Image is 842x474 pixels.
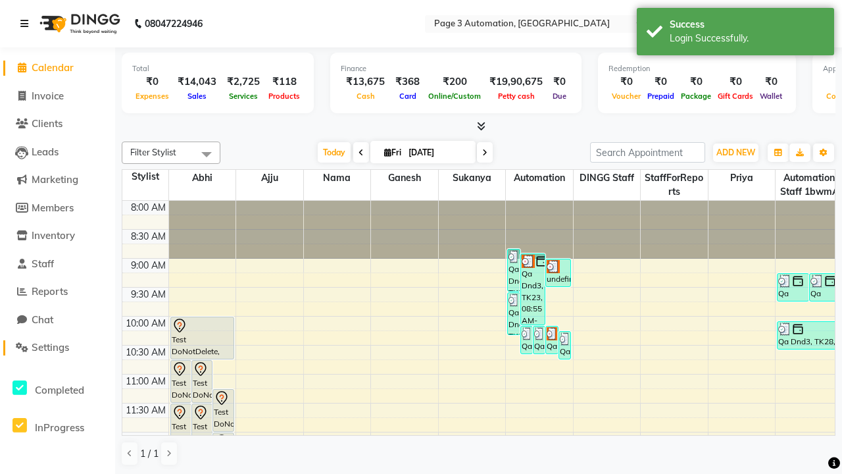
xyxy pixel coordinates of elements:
[123,404,168,417] div: 11:30 AM
[546,327,557,354] div: Qa Dnd3, TK29, 10:10 AM-10:40 AM, Hair cut Below 12 years (Boy)
[236,170,303,186] span: Ajju
[608,74,644,90] div: ₹0
[171,317,234,359] div: Test DoNotDelete, TK15, 10:00 AM-10:45 AM, Hair Cut-Men
[132,92,172,101] span: Expenses
[341,74,390,90] div: ₹13,675
[508,293,519,334] div: Qa Dnd3, TK26, 09:35 AM-10:20 AM, Hair Cut-Men
[265,92,303,101] span: Products
[3,61,112,76] a: Calendar
[381,147,405,157] span: Fri
[124,433,168,446] div: 12:00 PM
[495,92,538,101] span: Petty cash
[390,74,425,90] div: ₹368
[353,92,378,101] span: Cash
[425,92,484,101] span: Online/Custom
[32,90,64,102] span: Invoice
[3,257,112,272] a: Staff
[169,170,236,186] span: Abhi
[123,346,168,359] div: 10:30 AM
[521,327,532,354] div: Qa Dnd3, TK30, 10:10 AM-10:40 AM, Hair cut Below 12 years (Boy)
[3,172,112,188] a: Marketing
[32,341,69,354] span: Settings
[32,61,74,74] span: Calendar
[678,92,714,101] span: Package
[644,74,678,90] div: ₹0
[32,229,75,242] span: Inventory
[32,117,62,130] span: Clients
[32,285,68,298] span: Reports
[810,274,841,301] div: Qa Dnd3, TK25, 09:15 AM-09:45 AM, Hair Cut By Expert-Men
[3,228,112,244] a: Inventory
[3,201,112,216] a: Members
[128,230,168,244] div: 8:30 AM
[226,92,261,101] span: Services
[3,117,112,132] a: Clients
[132,74,172,90] div: ₹0
[549,92,570,101] span: Due
[3,340,112,355] a: Settings
[3,313,112,328] a: Chat
[32,313,53,326] span: Chat
[439,170,506,186] span: Sukanya
[192,361,212,402] div: Test DoNotDelete, TK14, 10:45 AM-11:30 AM, Hair Cut-Men
[132,63,303,74] div: Total
[171,404,191,460] div: Test DoNotDelete, TK07, 11:30 AM-12:30 PM, Hair Cut-Women
[35,421,84,434] span: InProgress
[590,142,705,163] input: Search Appointment
[756,92,785,101] span: Wallet
[184,92,210,101] span: Sales
[304,170,371,186] span: Nama
[756,74,785,90] div: ₹0
[506,170,573,186] span: Automation
[3,145,112,160] a: Leads
[533,327,545,354] div: Qa Dnd3, TK31, 10:10 AM-10:40 AM, Hair cut Below 12 years (Boy)
[778,274,808,301] div: Qa Dnd3, TK24, 09:15 AM-09:45 AM, Hair cut Below 12 years (Boy)
[678,74,714,90] div: ₹0
[265,74,303,90] div: ₹118
[670,32,824,45] div: Login Successfully.
[548,74,571,90] div: ₹0
[608,92,644,101] span: Voucher
[32,201,74,214] span: Members
[318,142,351,163] span: Today
[778,322,840,349] div: Qa Dnd3, TK28, 10:05 AM-10:35 AM, Hair cut Below 12 years (Boy)
[714,74,756,90] div: ₹0
[171,361,191,402] div: Test DoNotDelete, TK07, 10:45 AM-11:30 AM, Hair Cut-Men
[574,170,641,186] span: DINGG Staff
[128,288,168,302] div: 9:30 AM
[172,74,222,90] div: ₹14,043
[3,89,112,104] a: Invoice
[716,147,755,157] span: ADD NEW
[371,170,438,186] span: Ganesh
[713,144,758,162] button: ADD NEW
[35,384,84,396] span: Completed
[123,375,168,388] div: 11:00 AM
[670,18,824,32] div: Success
[708,170,776,186] span: Priya
[34,5,124,42] img: logo
[425,74,484,90] div: ₹200
[396,92,420,101] span: Card
[192,404,212,446] div: Test DoNotDelete, TK12, 11:30 AM-12:15 PM, Hair Cut-Men
[32,257,54,270] span: Staff
[130,147,176,157] span: Filter Stylist
[3,284,112,300] a: Reports
[641,170,708,200] span: StaffForReports
[145,5,203,42] b: 08047224946
[521,254,545,325] div: Qa Dnd3, TK23, 08:55 AM-10:10 AM, Hair Cut By Expert-Men,Hair Cut-Men
[213,390,233,431] div: Test DoNotDelete, TK11, 11:15 AM-12:00 PM, Hair Cut-Men
[122,170,168,184] div: Stylist
[222,74,265,90] div: ₹2,725
[128,259,168,273] div: 9:00 AM
[484,74,548,90] div: ₹19,90,675
[608,63,785,74] div: Redemption
[559,332,570,359] div: Qa Dnd3, TK32, 10:15 AM-10:45 AM, Hair cut Below 12 years (Boy)
[128,201,168,215] div: 8:00 AM
[405,143,470,163] input: 2025-10-03
[508,250,519,291] div: Qa Dnd3, TK22, 08:50 AM-09:35 AM, Hair Cut-Men
[123,317,168,330] div: 10:00 AM
[32,173,78,186] span: Marketing
[644,92,678,101] span: Prepaid
[140,447,159,461] span: 1 / 1
[714,92,756,101] span: Gift Cards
